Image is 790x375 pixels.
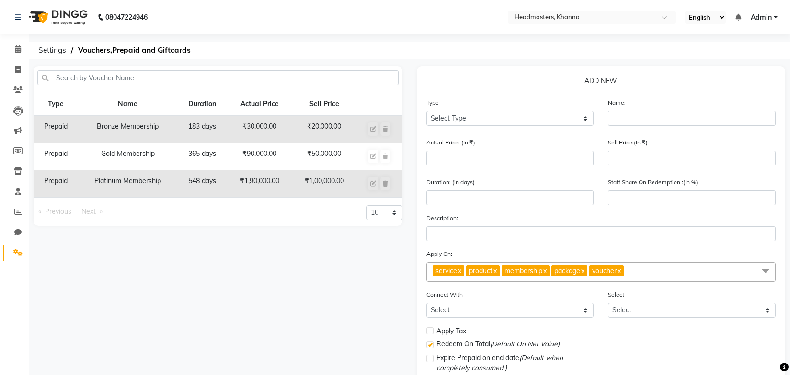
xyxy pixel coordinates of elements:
[490,340,560,348] span: (Default On Net Value)
[177,93,227,116] th: Duration
[105,4,148,31] b: 08047224946
[436,353,563,372] span: (Default when completely consumed )
[592,266,617,275] span: voucher
[608,290,624,299] label: Select
[227,170,292,198] td: ₹1,90,000.00
[45,207,71,216] span: Previous
[34,205,211,218] nav: Pagination
[78,170,177,198] td: Platinum Membership
[608,138,648,147] label: Sell Price:(In ₹)
[426,138,475,147] label: Actual Price: (In ₹)
[78,93,177,116] th: Name
[426,178,475,187] label: Duration: (in days)
[435,266,457,275] span: service
[426,250,452,258] label: Apply On:
[554,266,580,275] span: package
[73,42,195,59] span: Vouchers,Prepaid and Giftcards
[492,266,497,275] a: x
[78,143,177,170] td: Gold Membership
[78,115,177,143] td: Bronze Membership
[34,143,78,170] td: Prepaid
[426,214,458,222] label: Description:
[436,326,466,336] span: Apply Tax
[227,115,292,143] td: ₹30,000.00
[426,76,776,90] p: ADD NEW
[227,93,292,116] th: Actual Price
[292,170,356,198] td: ₹1,00,000.00
[608,178,698,187] label: Staff Share On Redemption :(In %)
[608,99,626,107] label: Name:
[34,170,78,198] td: Prepaid
[580,266,584,275] a: x
[469,266,492,275] span: product
[81,207,96,216] span: Next
[436,353,594,373] span: Expire Prepaid on end date
[34,115,78,143] td: Prepaid
[426,99,439,107] label: Type
[504,266,542,275] span: membership
[292,143,356,170] td: ₹50,000.00
[426,290,463,299] label: Connect With
[34,93,78,116] th: Type
[177,170,227,198] td: 548 days
[37,70,399,85] input: Search by Voucher Name
[436,339,560,351] span: Redeem On Total
[292,93,356,116] th: Sell Price
[177,115,227,143] td: 183 days
[457,266,461,275] a: x
[24,4,90,31] img: logo
[34,42,71,59] span: Settings
[751,12,772,22] span: Admin
[292,115,356,143] td: ₹20,000.00
[177,143,227,170] td: 365 days
[617,266,621,275] a: x
[542,266,547,275] a: x
[227,143,292,170] td: ₹90,000.00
